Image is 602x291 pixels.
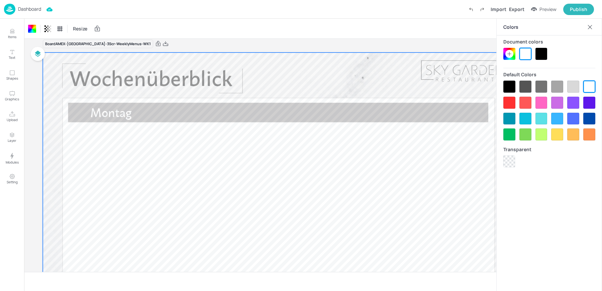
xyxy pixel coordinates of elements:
p: Dashboard [18,7,41,11]
div: Transparent [503,143,595,156]
button: Publish [563,4,594,15]
button: Preview [527,4,561,14]
div: Preview [539,6,557,13]
span: Montag [90,105,132,120]
label: Redo (Ctrl + Y) [477,4,488,15]
div: Import [491,6,506,13]
div: Document colors [503,35,595,48]
span: Resize [72,25,89,32]
div: Publish [570,6,587,13]
img: logo-86c26b7e.jpg [4,4,15,15]
div: Default Colors [503,68,595,81]
div: Export [509,6,524,13]
p: Colors [503,19,585,35]
div: Board AMEX-[GEOGRAPHIC_DATA]-3Scr-WeeklyMenus-WK1 [43,39,153,48]
label: Undo (Ctrl + Z) [465,4,477,15]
